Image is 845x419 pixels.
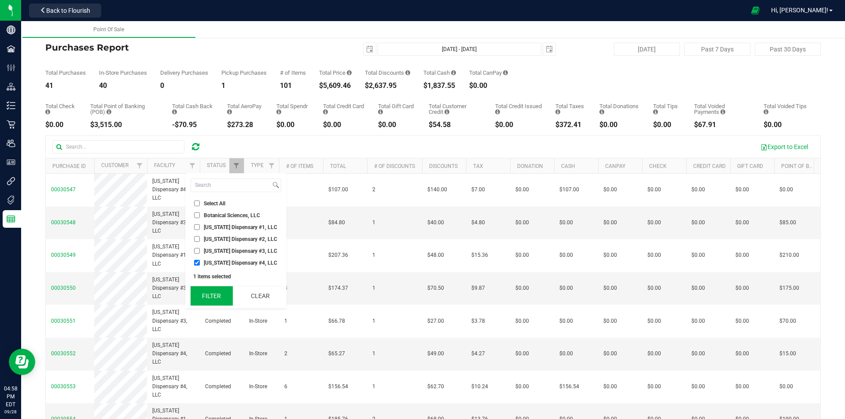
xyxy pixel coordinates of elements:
span: $48.00 [427,251,444,259]
button: [DATE] [614,43,680,56]
a: Filter [229,158,244,173]
button: Past 7 Days [684,43,750,56]
div: Total Customer Credit [429,103,482,115]
a: Check [649,163,667,169]
i: Sum of the discount values applied to the all purchases in the date range. [405,70,410,76]
inline-svg: Facilities [7,44,15,53]
span: $207.36 [328,251,348,259]
a: Discounts [429,163,458,169]
div: 101 [280,82,306,89]
a: Tax [473,163,483,169]
div: 40 [99,82,147,89]
div: In-Store Purchases [99,70,147,76]
div: $67.91 [694,121,750,128]
a: # of Discounts [374,163,415,169]
span: [US_STATE] Dispensary #2, LLC [204,237,277,242]
div: # of Items [280,70,306,76]
div: Delivery Purchases [160,70,208,76]
div: $0.00 [276,121,310,128]
a: # of Items [286,163,313,169]
span: $0.00 [735,219,749,227]
i: Sum of the successful, non-voided AeroPay payment transactions for all purchases in the date range. [227,109,232,115]
div: Total Tips [653,103,680,115]
div: 1 items selected [193,273,279,280]
inline-svg: Company [7,26,15,34]
span: Completed [205,350,231,358]
div: Total CanPay [469,70,508,76]
div: $5,609.46 [319,82,352,89]
span: $0.00 [647,251,661,259]
a: Purchase ID [52,163,86,169]
button: Clear [239,286,281,306]
span: Completed [205,317,231,325]
span: 6 [284,383,287,391]
span: [US_STATE] Dispensary #3, LLC [152,210,195,236]
a: Filter [132,158,147,173]
inline-svg: Tags [7,196,15,204]
span: $175.00 [779,284,799,292]
div: Total Voided Tips [764,103,808,115]
div: Total Donations [599,103,640,115]
span: 1 [284,317,287,325]
a: CanPay [605,163,625,169]
input: [US_STATE] Dispensary #3, LLC [194,248,200,254]
span: $0.00 [515,251,529,259]
span: $0.00 [779,383,793,391]
span: Open Ecommerce Menu [746,2,765,19]
div: Total Purchases [45,70,86,76]
span: $15.00 [779,350,796,358]
span: Select All [204,201,225,206]
span: $0.00 [515,317,529,325]
span: $0.00 [647,284,661,292]
span: In-Store [249,350,267,358]
inline-svg: Users [7,139,15,148]
div: 0 [160,82,208,89]
span: $0.00 [603,251,617,259]
span: $0.00 [559,350,573,358]
i: Sum of the total prices of all purchases in the date range. [347,70,352,76]
span: 2 [372,186,375,194]
span: [US_STATE] Dispensary #3, LLC [152,276,195,301]
div: Total Point of Banking (POB) [90,103,159,115]
span: $10.24 [471,383,488,391]
span: $0.00 [559,251,573,259]
i: Sum of the successful, non-voided Spendr payment transactions for all purchases in the date range. [276,109,281,115]
p: 04:58 PM EDT [4,385,17,408]
span: $0.00 [691,350,705,358]
i: Sum of the successful, non-voided gift card payment transactions for all purchases in the date ra... [378,109,383,115]
div: $0.00 [378,121,415,128]
div: $0.00 [323,121,365,128]
i: Sum of the successful, non-voided credit card payment transactions for all purchases in the date ... [323,109,328,115]
i: Sum of all account credit issued for all refunds from returned purchases in the date range. [495,109,500,115]
div: $1,837.55 [423,82,456,89]
i: Sum of the successful, non-voided point-of-banking payment transactions, both via payment termina... [107,109,111,115]
a: Credit Card [693,163,726,169]
a: Donation [517,163,543,169]
span: Point Of Sale [93,26,124,33]
span: 1 [372,383,375,391]
i: Sum of all round-up-to-next-dollar total price adjustments for all purchases in the date range. [599,109,604,115]
a: Gift Card [737,163,763,169]
span: $0.00 [603,219,617,227]
a: Filter [265,158,279,173]
span: In-Store [249,383,267,391]
span: $0.00 [647,317,661,325]
span: $0.00 [647,350,661,358]
span: select [364,43,376,55]
span: Botanical Sciences, LLC [204,213,260,218]
span: 00030552 [51,350,76,357]
span: $7.00 [471,186,485,194]
p: 09/28 [4,408,17,415]
span: $66.78 [328,317,345,325]
span: [US_STATE] Dispensary #4, LLC [152,341,195,367]
input: [US_STATE] Dispensary #2, LLC [194,236,200,242]
span: $9.87 [471,284,485,292]
inline-svg: Retail [7,120,15,129]
i: Sum of all voided payment transaction amounts, excluding tips and transaction fees, for all purch... [720,109,725,115]
iframe: Resource center [9,349,35,375]
span: $0.00 [559,284,573,292]
span: $0.00 [603,317,617,325]
span: [US_STATE] Dispensary #4, LLC [152,177,195,203]
i: Sum of the cash-back amounts from rounded-up electronic payments for all purchases in the date ra... [172,109,177,115]
span: $0.00 [515,350,529,358]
